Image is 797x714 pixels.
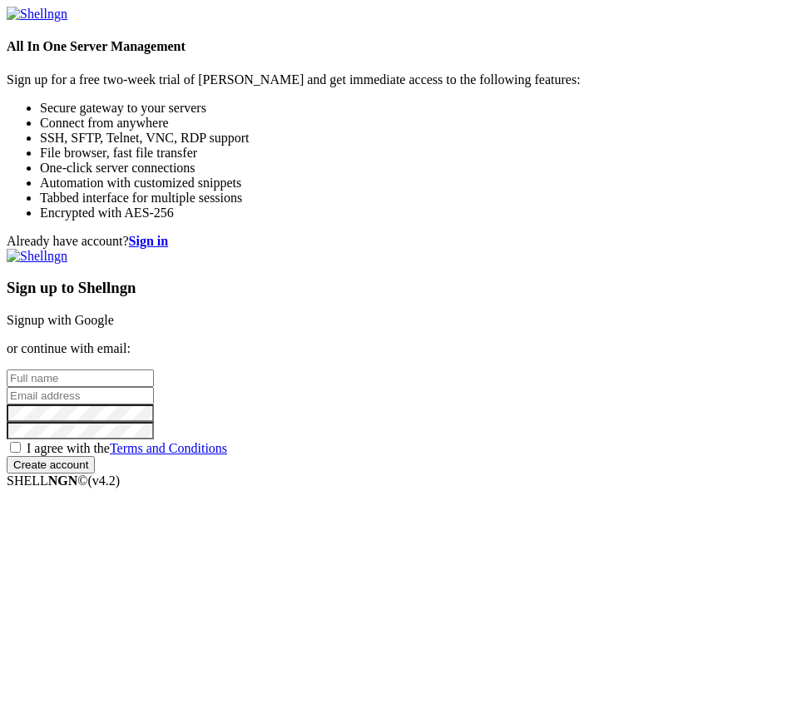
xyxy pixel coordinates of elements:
[7,279,790,297] h3: Sign up to Shellngn
[7,456,95,474] input: Create account
[40,191,790,206] li: Tabbed interface for multiple sessions
[40,116,790,131] li: Connect from anywhere
[40,176,790,191] li: Automation with customized snippets
[7,341,790,356] p: or continue with email:
[7,474,120,488] span: SHELL ©
[48,474,78,488] b: NGN
[7,387,154,404] input: Email address
[129,234,169,248] a: Sign in
[110,441,227,455] a: Terms and Conditions
[7,39,790,54] h4: All In One Server Management
[7,7,67,22] img: Shellngn
[40,206,790,221] li: Encrypted with AES-256
[7,313,114,327] a: Signup with Google
[7,369,154,387] input: Full name
[27,441,227,455] span: I agree with the
[7,234,790,249] div: Already have account?
[40,131,790,146] li: SSH, SFTP, Telnet, VNC, RDP support
[10,442,21,453] input: I agree with theTerms and Conditions
[7,249,67,264] img: Shellngn
[40,161,790,176] li: One-click server connections
[7,72,790,87] p: Sign up for a free two-week trial of [PERSON_NAME] and get immediate access to the following feat...
[40,101,790,116] li: Secure gateway to your servers
[40,146,790,161] li: File browser, fast file transfer
[88,474,121,488] span: 4.2.0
